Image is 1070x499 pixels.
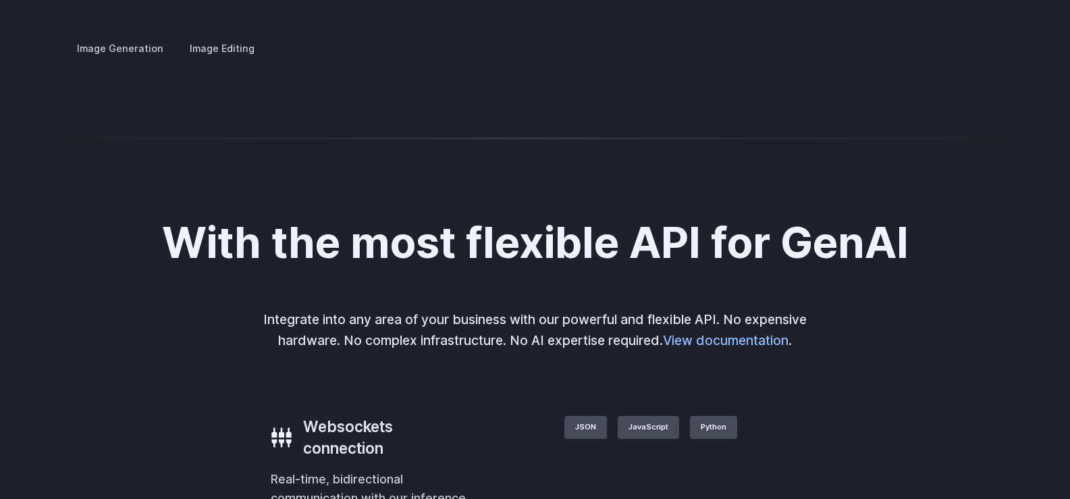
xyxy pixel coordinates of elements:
[162,219,909,266] h2: With the most flexible API for GenAI
[303,416,469,459] h3: Websockets connection
[65,36,175,60] label: Image Generation
[255,309,816,350] p: Integrate into any area of your business with our powerful and flexible API. No expensive hardwar...
[564,416,607,439] label: JSON
[690,416,737,439] label: Python
[618,416,679,439] label: JavaScript
[663,332,788,348] a: View documentation
[178,36,266,60] label: Image Editing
